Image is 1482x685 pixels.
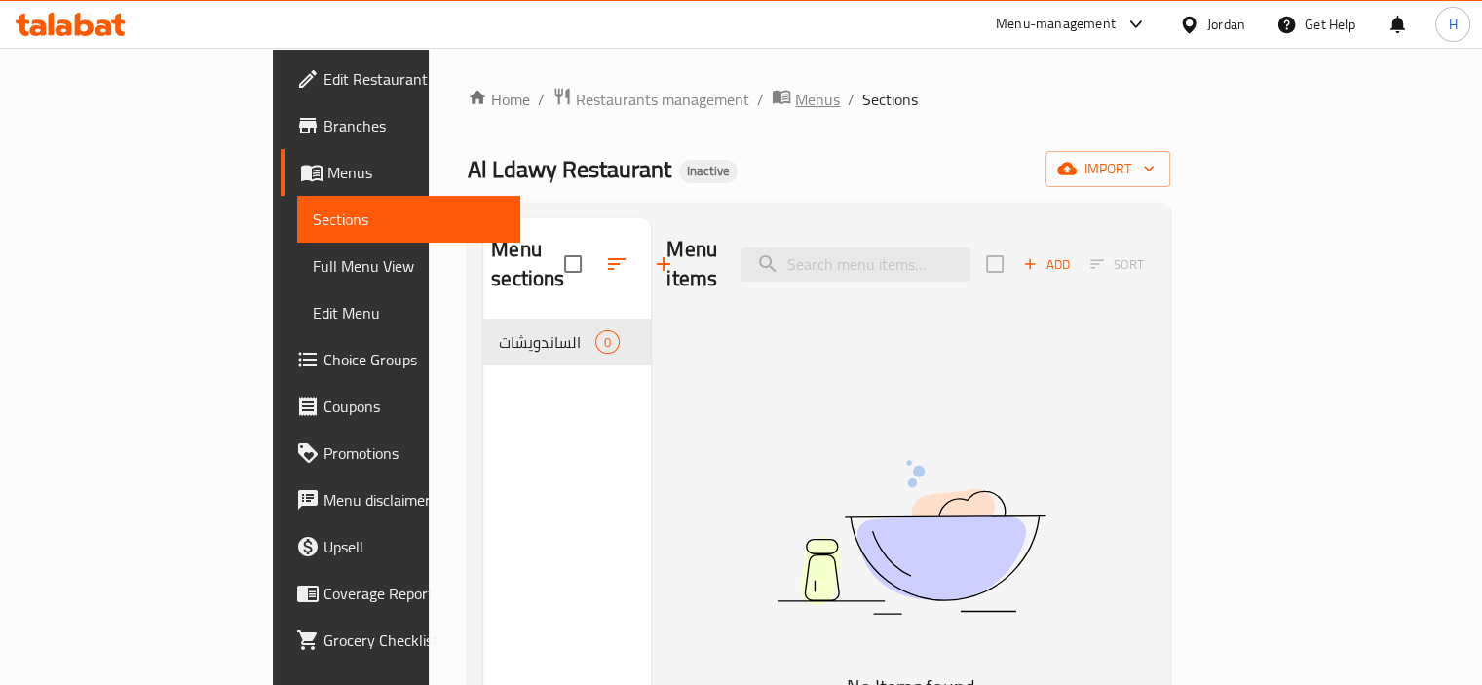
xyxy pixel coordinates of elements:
[313,254,505,278] span: Full Menu View
[483,311,651,373] nav: Menu sections
[468,147,671,191] span: Al Ldawy Restaurant
[1061,157,1155,181] span: import
[576,88,749,111] span: Restaurants management
[552,87,749,112] a: Restaurants management
[595,330,620,354] div: items
[1015,249,1078,280] span: Add item
[679,163,738,179] span: Inactive
[666,235,717,293] h2: Menu items
[281,476,520,523] a: Menu disclaimer
[552,244,593,285] span: Select all sections
[1078,249,1157,280] span: Select section first
[468,87,1170,112] nav: breadcrumb
[667,408,1155,666] img: dish.svg
[323,582,505,605] span: Coverage Report
[281,336,520,383] a: Choice Groups
[499,330,595,354] span: الساندويشات
[281,149,520,196] a: Menus
[596,333,619,352] span: 0
[297,289,520,336] a: Edit Menu
[491,235,564,293] h2: Menu sections
[757,88,764,111] li: /
[297,196,520,243] a: Sections
[1448,14,1457,35] span: H
[327,161,505,184] span: Menus
[323,488,505,512] span: Menu disclaimer
[323,67,505,91] span: Edit Restaurant
[297,243,520,289] a: Full Menu View
[323,348,505,371] span: Choice Groups
[281,570,520,617] a: Coverage Report
[281,102,520,149] a: Branches
[862,88,918,111] span: Sections
[741,247,970,282] input: search
[593,241,640,287] span: Sort sections
[323,441,505,465] span: Promotions
[323,395,505,418] span: Coupons
[1020,253,1073,276] span: Add
[281,523,520,570] a: Upsell
[1045,151,1170,187] button: import
[323,535,505,558] span: Upsell
[795,88,840,111] span: Menus
[996,13,1116,36] div: Menu-management
[281,430,520,476] a: Promotions
[1015,249,1078,280] button: Add
[772,87,840,112] a: Menus
[313,208,505,231] span: Sections
[640,241,687,287] button: Add section
[538,88,545,111] li: /
[313,301,505,324] span: Edit Menu
[323,114,505,137] span: Branches
[679,160,738,183] div: Inactive
[281,617,520,664] a: Grocery Checklist
[483,319,651,365] div: الساندويشات0
[1207,14,1245,35] div: Jordan
[281,383,520,430] a: Coupons
[281,56,520,102] a: Edit Restaurant
[323,628,505,652] span: Grocery Checklist
[848,88,855,111] li: /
